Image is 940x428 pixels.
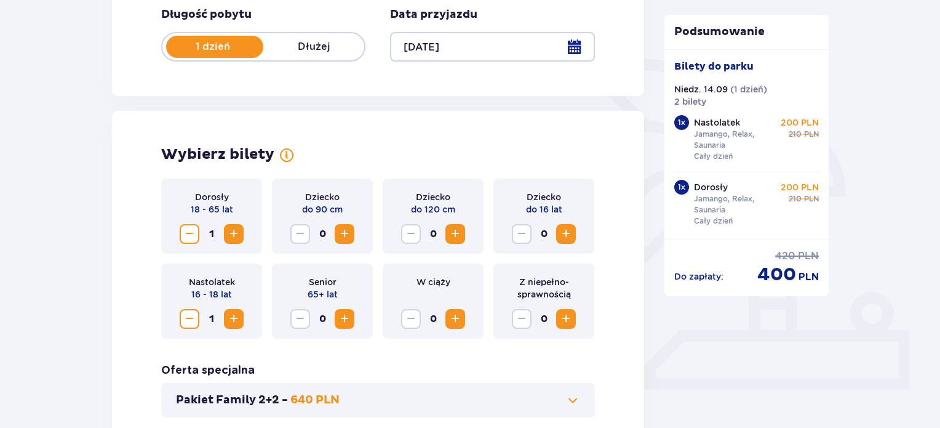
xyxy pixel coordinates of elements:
[308,288,338,301] p: 65+ lat
[674,95,706,108] p: 2 bilety
[512,309,532,329] button: Decrease
[804,193,819,204] p: PLN
[390,7,477,22] p: Data przyjazdu
[309,276,337,288] p: Senior
[694,151,733,162] p: Cały dzień
[674,115,689,130] div: 1 x
[556,309,576,329] button: Increase
[798,249,819,263] p: PLN
[401,309,421,329] button: Decrease
[789,193,802,204] p: 210
[799,270,819,284] p: PLN
[401,224,421,244] button: Decrease
[804,129,819,140] p: PLN
[263,40,364,54] p: Dłużej
[694,193,779,216] p: Jamango, Relax, Saunaria
[674,83,728,95] p: Niedz. 14.09
[503,276,584,301] p: Z niepełno­sprawnością
[423,309,443,329] span: 0
[176,393,288,408] p: Pakiet Family 2+2 -
[423,224,443,244] span: 0
[224,309,244,329] button: Increase
[180,224,199,244] button: Decrease
[302,203,343,216] p: do 90 cm
[527,191,561,203] p: Dziecko
[674,60,754,73] p: Bilety do parku
[313,224,332,244] span: 0
[290,224,310,244] button: Decrease
[416,276,450,288] p: W ciąży
[445,309,465,329] button: Increase
[335,224,354,244] button: Increase
[534,309,554,329] span: 0
[202,309,221,329] span: 1
[290,393,340,408] p: 640 PLN
[189,276,235,288] p: Nastolatek
[290,309,310,329] button: Decrease
[534,224,554,244] span: 0
[674,180,689,195] div: 1 x
[411,203,455,216] p: do 120 cm
[781,116,819,129] p: 200 PLN
[775,249,795,263] p: 420
[180,309,199,329] button: Decrease
[556,224,576,244] button: Increase
[161,145,274,164] p: Wybierz bilety
[694,129,779,151] p: Jamango, Relax, Saunaria
[674,270,723,283] p: Do zapłaty :
[224,224,244,244] button: Increase
[694,216,733,227] p: Cały dzień
[789,129,802,140] p: 210
[694,181,728,193] p: Dorosły
[161,7,252,22] p: Długość pobytu
[664,25,829,39] p: Podsumowanie
[445,224,465,244] button: Increase
[335,309,354,329] button: Increase
[195,191,229,203] p: Dorosły
[176,393,580,408] button: Pakiet Family 2+2 -640 PLN
[162,40,263,54] p: 1 dzień
[313,309,332,329] span: 0
[191,203,233,216] p: 18 - 65 lat
[161,363,255,378] p: Oferta specjalna
[202,224,221,244] span: 1
[512,224,532,244] button: Decrease
[781,181,819,193] p: 200 PLN
[526,203,562,216] p: do 16 lat
[694,116,740,129] p: Nastolatek
[191,288,232,301] p: 16 - 18 lat
[305,191,340,203] p: Dziecko
[416,191,450,203] p: Dziecko
[757,263,796,286] p: 400
[730,83,767,95] p: ( 1 dzień )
